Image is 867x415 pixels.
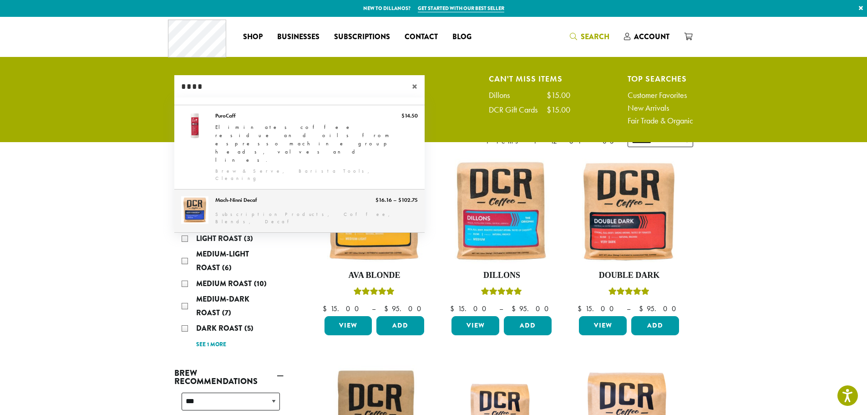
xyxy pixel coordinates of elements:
[563,29,617,44] a: Search
[547,91,570,99] div: $15.00
[628,91,693,99] a: Customer Favorites
[577,159,681,313] a: Double DarkRated 4.50 out of 5
[449,271,554,281] h4: Dillons
[512,304,519,313] span: $
[547,106,570,114] div: $15.00
[634,31,669,42] span: Account
[323,304,363,313] bdi: 15.00
[222,307,231,318] span: (7)
[196,249,249,273] span: Medium-Light Roast
[577,271,681,281] h4: Double Dark
[405,31,438,43] span: Contact
[628,104,693,112] a: New Arrivals
[452,31,472,43] span: Blog
[489,91,519,99] div: Dillons
[450,304,458,313] span: $
[627,304,630,313] span: –
[631,316,679,335] button: Add
[579,316,627,335] a: View
[451,316,499,335] a: View
[354,286,395,300] div: Rated 5.00 out of 5
[384,304,392,313] span: $
[334,31,390,43] span: Subscriptions
[384,304,426,313] bdi: 95.00
[581,31,609,42] span: Search
[489,75,570,82] h4: Can't Miss Items
[449,159,554,263] img: Dillons-12oz-300x300.jpg
[372,304,375,313] span: –
[196,278,254,289] span: Medium Roast
[639,304,680,313] bdi: 95.00
[628,75,693,82] h4: Top Searches
[376,316,424,335] button: Add
[499,304,503,313] span: –
[244,323,254,333] span: (5)
[578,304,618,313] bdi: 15.00
[244,233,253,244] span: (3)
[578,304,585,313] span: $
[174,228,284,354] div: Roast
[277,31,319,43] span: Businesses
[412,81,425,92] span: ×
[504,316,552,335] button: Add
[322,159,427,313] a: Ava BlondeRated 5.00 out of 5
[236,30,270,44] a: Shop
[196,233,244,244] span: Light Roast
[323,304,330,313] span: $
[489,106,547,114] div: DCR Gift Cards
[243,31,263,43] span: Shop
[450,304,491,313] bdi: 15.00
[628,117,693,125] a: Fair Trade & Organic
[608,286,649,300] div: Rated 4.50 out of 5
[196,323,244,333] span: Dark Roast
[418,5,504,12] a: Get started with our best seller
[322,271,427,281] h4: Ava Blonde
[222,262,232,273] span: (6)
[449,159,554,313] a: DillonsRated 5.00 out of 5
[254,278,267,289] span: (10)
[577,159,681,263] img: Double-Dark-12oz-300x300.jpg
[174,365,284,389] a: Brew Recommendations
[324,316,372,335] a: View
[196,340,226,349] a: See 1 more
[512,304,553,313] bdi: 95.00
[639,304,647,313] span: $
[481,286,522,300] div: Rated 5.00 out of 5
[196,294,249,318] span: Medium-Dark Roast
